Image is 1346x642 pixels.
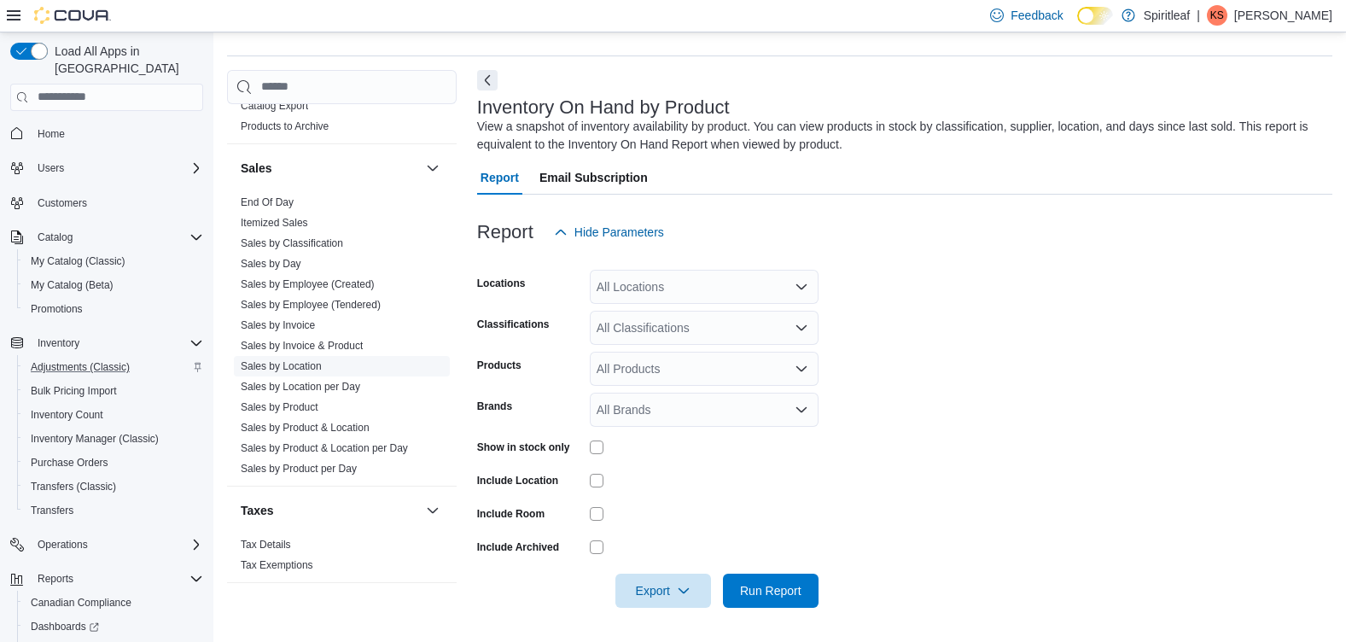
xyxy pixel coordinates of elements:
span: Sales by Product per Day [241,462,357,476]
button: Purchase Orders [17,451,210,475]
button: Export [615,574,711,608]
a: Catalog Export [241,100,308,112]
span: Itemized Sales [241,216,308,230]
span: Transfers (Classic) [31,480,116,493]
span: Catalog [31,227,203,248]
a: Promotions [24,299,90,319]
a: Sales by Day [241,258,301,270]
span: Transfers [31,504,73,517]
a: Customers [31,193,94,213]
div: Taxes [227,534,457,582]
button: Operations [31,534,95,555]
span: Dark Mode [1077,25,1078,26]
span: Sales by Location [241,359,322,373]
p: | [1197,5,1200,26]
span: Inventory Count [24,405,203,425]
a: Sales by Invoice [241,319,315,331]
button: Transfers [17,499,210,522]
span: Sales by Employee (Created) [241,277,375,291]
h3: Taxes [241,502,274,519]
button: My Catalog (Beta) [17,273,210,297]
a: Bulk Pricing Import [24,381,124,401]
label: Brands [477,400,512,413]
div: Products [227,96,457,143]
a: Sales by Employee (Created) [241,278,375,290]
span: Purchase Orders [24,452,203,473]
button: Hide Parameters [547,215,671,249]
span: Reports [38,572,73,586]
button: Taxes [241,502,419,519]
span: Bulk Pricing Import [24,381,203,401]
span: Promotions [31,302,83,316]
button: Sales [241,160,419,177]
span: Products to Archive [241,120,329,133]
span: My Catalog (Classic) [31,254,125,268]
span: Users [38,161,64,175]
a: Dashboards [24,616,106,637]
span: Catalog Export [241,99,308,113]
span: Inventory [38,336,79,350]
button: Users [31,158,71,178]
a: Adjustments (Classic) [24,357,137,377]
span: Sales by Product & Location [241,421,370,435]
a: Itemized Sales [241,217,308,229]
span: Catalog [38,231,73,244]
span: Inventory Manager (Classic) [31,432,159,446]
button: Open list of options [795,321,808,335]
label: Show in stock only [477,441,570,454]
h3: Inventory On Hand by Product [477,97,730,118]
h3: Sales [241,160,272,177]
h3: Report [477,222,533,242]
a: Transfers [24,500,80,521]
span: Home [38,127,65,141]
button: Operations [3,533,210,557]
p: Spiritleaf [1144,5,1190,26]
a: Sales by Product [241,401,318,413]
button: Taxes [422,500,443,521]
a: Sales by Invoice & Product [241,340,363,352]
a: Tax Exemptions [241,559,313,571]
span: Reports [31,569,203,589]
a: Canadian Compliance [24,592,138,613]
span: Feedback [1011,7,1063,24]
a: Sales by Product & Location per Day [241,442,408,454]
span: Sales by Location per Day [241,380,360,394]
button: Open list of options [795,362,808,376]
button: Canadian Compliance [17,591,210,615]
span: My Catalog (Beta) [24,275,203,295]
label: Classifications [477,318,550,331]
span: Sales by Day [241,257,301,271]
a: Products to Archive [241,120,329,132]
span: Canadian Compliance [24,592,203,613]
span: Sales by Invoice & Product [241,339,363,353]
span: Sales by Classification [241,236,343,250]
a: Inventory Manager (Classic) [24,429,166,449]
button: Next [477,70,498,90]
span: Customers [31,192,203,213]
span: My Catalog (Beta) [31,278,114,292]
a: Purchase Orders [24,452,115,473]
label: Include Archived [477,540,559,554]
div: Kennedy S [1207,5,1227,26]
a: Tax Details [241,539,291,551]
button: My Catalog (Classic) [17,249,210,273]
input: Dark Mode [1077,7,1113,25]
span: Run Report [740,582,801,599]
a: Sales by Product & Location [241,422,370,434]
button: Sales [422,158,443,178]
a: Sales by Location [241,360,322,372]
a: My Catalog (Classic) [24,251,132,271]
a: End Of Day [241,196,294,208]
button: Catalog [3,225,210,249]
a: Sales by Location per Day [241,381,360,393]
button: Inventory Count [17,403,210,427]
span: Tax Details [241,538,291,552]
button: Customers [3,190,210,215]
button: Inventory Manager (Classic) [17,427,210,451]
span: Transfers (Classic) [24,476,203,497]
button: Inventory [3,331,210,355]
div: Sales [227,192,457,486]
span: Email Subscription [539,160,648,195]
a: Sales by Product per Day [241,463,357,475]
span: Sales by Employee (Tendered) [241,298,381,312]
